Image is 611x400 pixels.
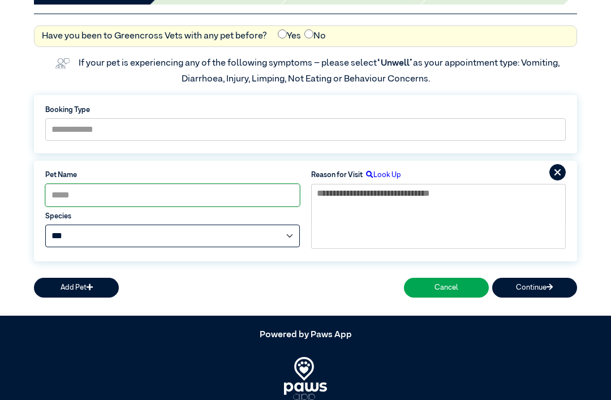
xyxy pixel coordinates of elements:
label: Pet Name [45,170,300,180]
label: No [304,29,326,43]
label: Have you been to Greencross Vets with any pet before? [42,29,267,43]
span: “Unwell” [377,59,413,68]
label: Booking Type [45,105,566,115]
button: Continue [492,278,577,298]
label: Look Up [363,170,401,180]
label: Species [45,211,300,222]
img: vet [51,54,73,72]
button: Cancel [404,278,489,298]
h5: Powered by Paws App [34,330,577,341]
input: No [304,29,313,38]
label: Yes [278,29,301,43]
button: Add Pet [34,278,119,298]
input: Yes [278,29,287,38]
label: Reason for Visit [311,170,363,180]
label: If your pet is experiencing any of the following symptoms – please select as your appointment typ... [79,59,561,84]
